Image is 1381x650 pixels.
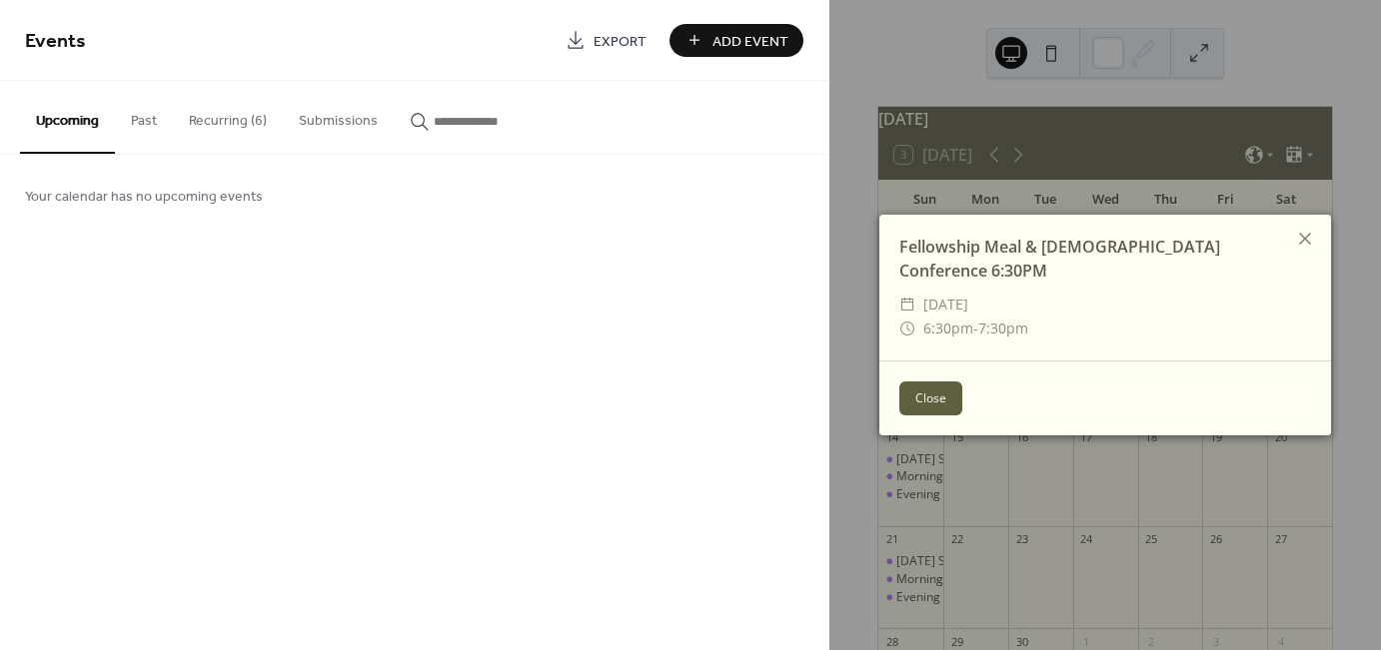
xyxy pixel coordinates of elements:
span: - [973,319,978,337]
button: Close [899,381,962,415]
span: [DATE] [923,293,968,317]
span: 6:30pm [923,319,973,337]
span: 7:30pm [978,319,1028,337]
button: Add Event [670,24,803,57]
div: Fellowship Meal & [DEMOGRAPHIC_DATA] Conference 6:30PM [879,235,1331,283]
button: Past [115,81,173,152]
button: Submissions [283,81,394,152]
span: Events [25,22,86,61]
button: Recurring (6) [173,81,283,152]
span: Export [594,31,647,52]
span: Your calendar has no upcoming events [25,187,263,208]
span: Add Event [712,31,788,52]
div: ​ [899,317,915,340]
div: ​ [899,293,915,317]
a: Export [551,24,662,57]
button: Upcoming [20,81,115,154]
